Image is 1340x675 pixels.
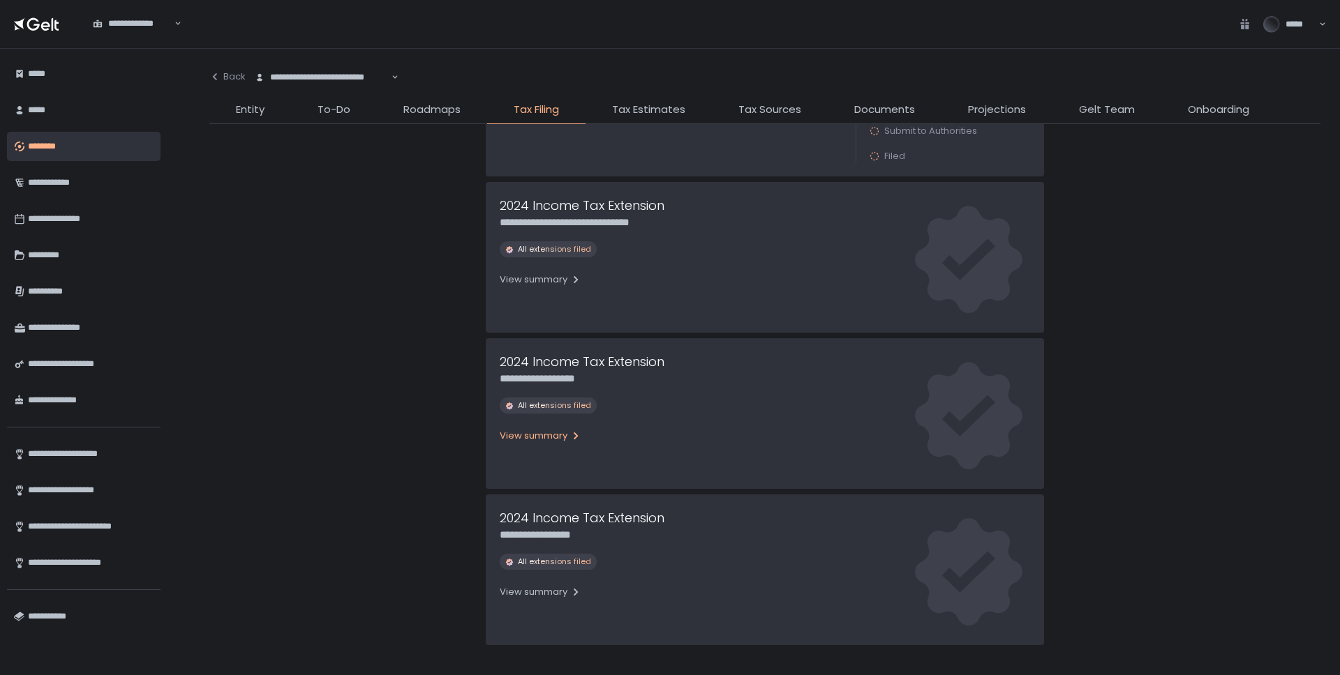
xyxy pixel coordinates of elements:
[854,102,915,118] span: Documents
[209,63,246,91] button: Back
[84,9,181,38] div: Search for option
[500,196,664,215] h1: 2024 Income Tax Extension
[612,102,685,118] span: Tax Estimates
[518,556,591,567] span: All extensions filed
[884,150,905,162] span: Filed
[500,581,581,603] button: View summary
[1188,102,1249,118] span: Onboarding
[884,125,977,137] span: Submit to Authorities
[209,70,246,83] div: Back
[500,352,664,371] h1: 2024 Income Tax Extension
[500,268,581,291] button: View summary
[500,430,581,442] div: View summary
[246,63,399,92] div: Search for option
[500,586,581,598] div: View summary
[318,102,350,118] span: To-Do
[389,70,390,84] input: Search for option
[968,102,1026,118] span: Projections
[1079,102,1135,118] span: Gelt Team
[500,508,664,527] h1: 2024 Income Tax Extension
[500,273,581,286] div: View summary
[738,102,801,118] span: Tax Sources
[500,425,581,447] button: View summary
[236,102,265,118] span: Entity
[172,17,173,31] input: Search for option
[514,102,559,118] span: Tax Filing
[518,244,591,255] span: All extensions filed
[403,102,461,118] span: Roadmaps
[518,400,591,411] span: All extensions filed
